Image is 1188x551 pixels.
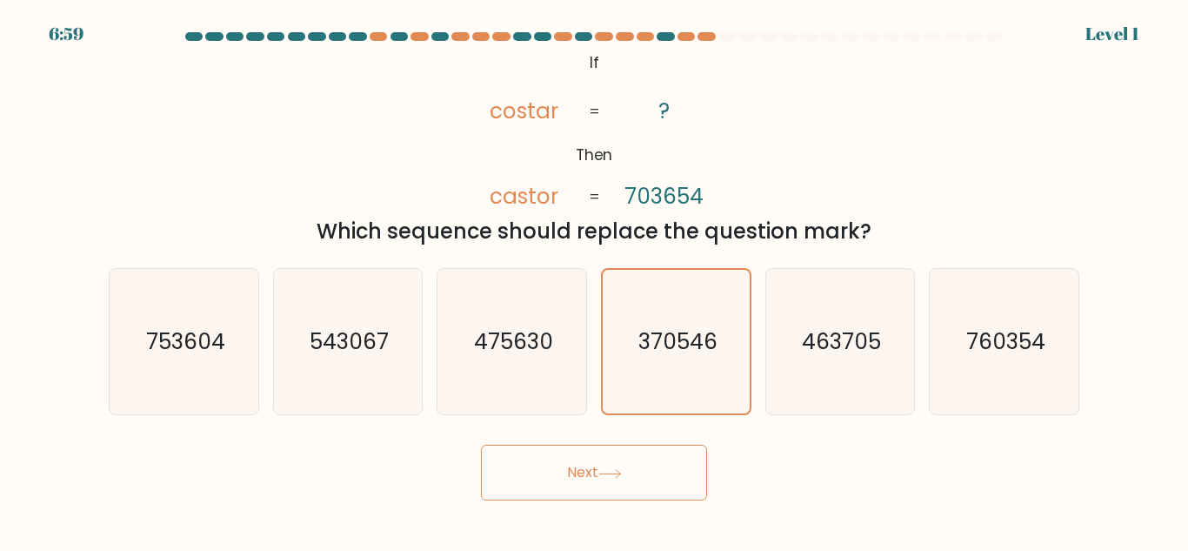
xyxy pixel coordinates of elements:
[624,182,704,212] tspan: 703654
[590,52,599,73] tspan: If
[119,216,1069,247] div: Which sequence should replace the question mark?
[310,326,389,357] text: 543067
[966,326,1045,357] text: 760354
[637,326,717,357] text: 370546
[589,186,600,207] tspan: =
[49,21,83,47] div: 6:59
[490,96,558,126] tspan: costar
[589,101,600,122] tspan: =
[460,48,728,213] svg: @import url('[URL][DOMAIN_NAME]);
[490,181,558,212] tspan: castor
[474,326,553,357] text: 475630
[658,96,670,126] tspan: ?
[802,326,881,357] text: 463705
[145,326,224,357] text: 753604
[576,144,613,165] tspan: Then
[481,445,707,501] button: Next
[1085,21,1139,47] div: Level 1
